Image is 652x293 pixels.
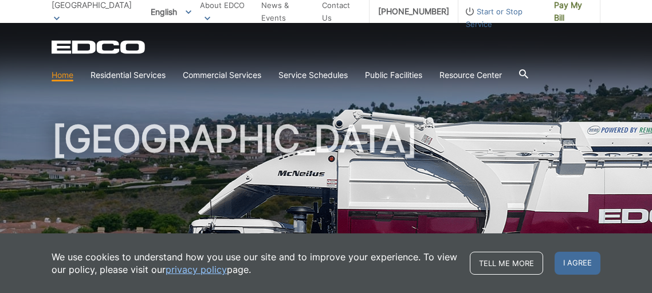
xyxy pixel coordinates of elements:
p: We use cookies to understand how you use our site and to improve your experience. To view our pol... [52,251,458,276]
span: English [142,2,200,21]
a: EDCD logo. Return to the homepage. [52,40,147,54]
a: Tell me more [470,252,543,275]
span: I agree [555,252,600,275]
a: Residential Services [91,69,166,81]
a: Commercial Services [183,69,261,81]
a: Resource Center [439,69,502,81]
a: Home [52,69,73,81]
a: privacy policy [166,263,227,276]
a: Public Facilities [365,69,422,81]
a: Service Schedules [278,69,348,81]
